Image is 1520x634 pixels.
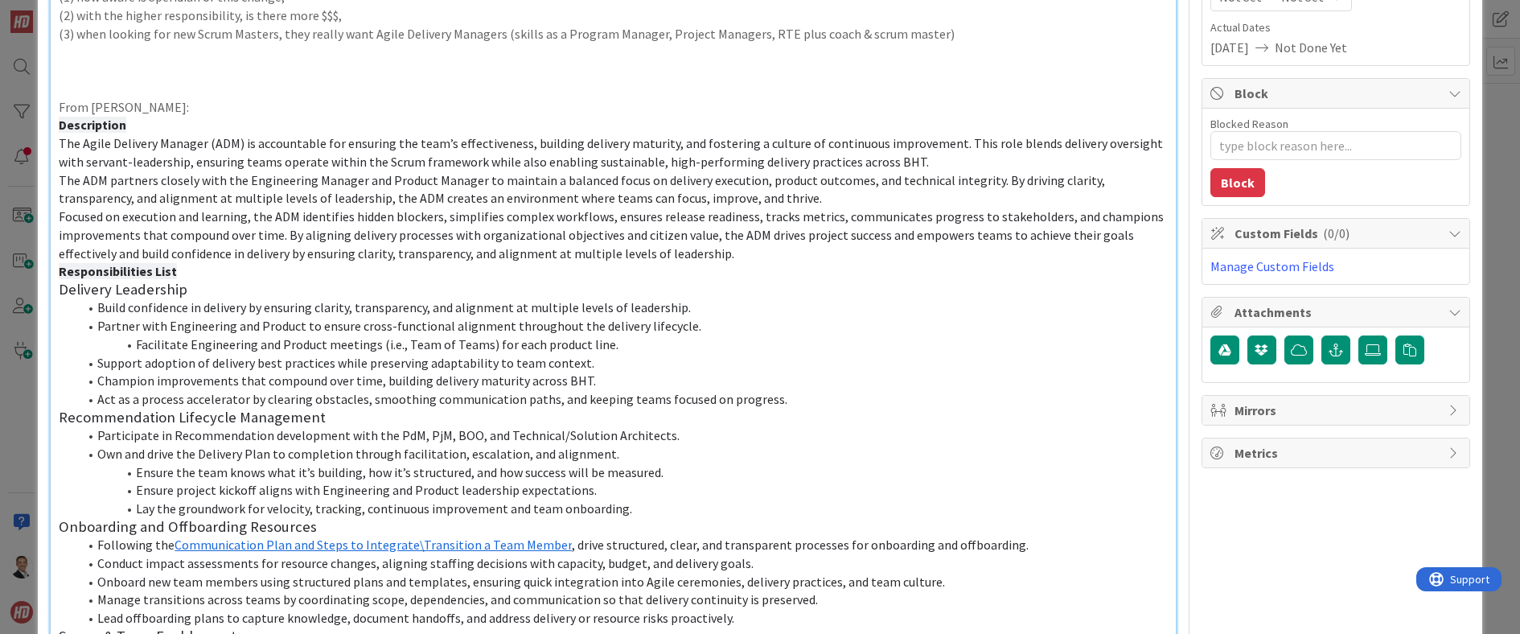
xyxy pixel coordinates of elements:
span: Support adoption of delivery best practices while preserving adaptability to team context. [97,355,594,371]
label: Blocked Reason [1210,117,1288,131]
span: Act as a process accelerator by clearing obstacles, smoothing communication paths, and keeping te... [97,391,787,407]
strong: Description [59,117,126,133]
span: Actual Dates [1210,19,1461,36]
a: Communication Plan and Steps to Integrate\Transition a Team Member [175,537,572,553]
span: Manage transitions across teams by coordinating scope, dependencies, and communication so that de... [97,591,818,607]
span: Ensure project kickoff aligns with Engineering and Product leadership expectations. [136,482,597,498]
span: Metrics [1234,443,1440,463]
span: Recommendation Lifecycle Management [59,408,326,426]
span: Following the [97,537,175,553]
span: Facilitate Engineering and Product meetings (i.e., Team of Teams) for each product line. [136,336,618,352]
span: Block [1234,84,1440,103]
span: Focused on execution and learning, the ADM identifies hidden blockers, simplifies complex workflo... [59,208,1166,261]
p: From [PERSON_NAME]: [59,98,1168,117]
span: The ADM partners closely with the Engineering Manager and Product Manager to maintain a balanced ... [59,172,1107,207]
p: (3) when looking for new Scrum Masters, they really want Agile Delivery Managers (skills as a Pro... [59,25,1168,43]
span: Ensure the team knows what it’s building, how it’s structured, and how success will be measured. [136,464,663,480]
p: (2) with the higher responsibility, is there more $$$, [59,6,1168,25]
span: Onboarding and Offboarding Resources [59,517,317,536]
span: Support [34,2,73,22]
span: , drive structured, clear, and transparent processes for onboarding and offboarding. [572,537,1029,553]
button: Block [1210,168,1265,197]
span: Lay the groundwork for velocity, tracking, continuous improvement and team onboarding. [136,500,632,517]
span: Custom Fields [1234,224,1440,243]
span: Partner with Engineering and Product to ensure cross-functional alignment throughout the delivery... [97,318,701,334]
span: Participate in Recommendation development with the PdM, PjM, BOO, and Technical/Solution Architects. [97,427,680,443]
span: Build confidence in delivery by ensuring clarity, transparency, and alignment at multiple levels ... [97,299,691,315]
span: Mirrors [1234,401,1440,420]
span: Conduct impact assessments for resource changes, aligning staffing decisions with capacity, budge... [97,555,754,571]
span: The Agile Delivery Manager (ADM) is accountable for ensuring the team’s effectiveness, building d... [59,135,1165,170]
span: Lead offboarding plans to capture knowledge, document handoffs, and address delivery or resource ... [97,610,734,626]
span: ( 0/0 ) [1323,225,1350,241]
span: Own and drive the Delivery Plan to completion through facilitation, escalation, and alignment. [97,446,619,462]
span: Champion improvements that compound over time, building delivery maturity across BHT. [97,373,596,389]
span: Not Done Yet [1275,38,1347,57]
span: Onboard new team members using structured plans and templates, ensuring quick integration into Ag... [97,574,945,590]
span: Delivery Leadership [59,280,187,298]
a: Manage Custom Fields [1210,258,1334,274]
span: [DATE] [1210,38,1249,57]
span: Attachments [1234,303,1440,322]
strong: Responsibilities List [59,263,177,279]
